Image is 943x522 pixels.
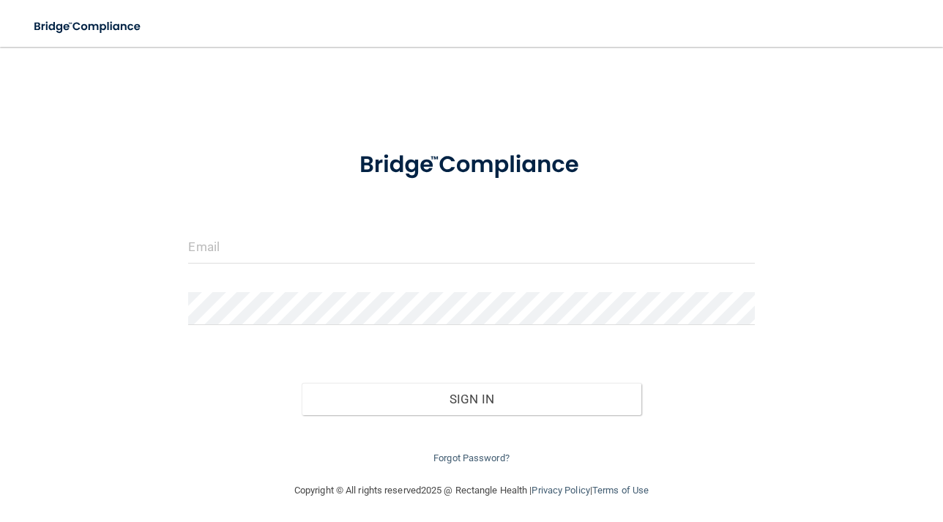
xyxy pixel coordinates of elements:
button: Sign In [302,383,641,415]
img: bridge_compliance_login_screen.278c3ca4.svg [22,12,154,42]
input: Email [188,231,754,264]
img: bridge_compliance_login_screen.278c3ca4.svg [335,135,608,195]
a: Privacy Policy [532,485,589,496]
div: Copyright © All rights reserved 2025 @ Rectangle Health | | [204,467,739,514]
iframe: Drift Widget Chat Controller [690,438,925,496]
a: Terms of Use [592,485,649,496]
a: Forgot Password? [433,452,510,463]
